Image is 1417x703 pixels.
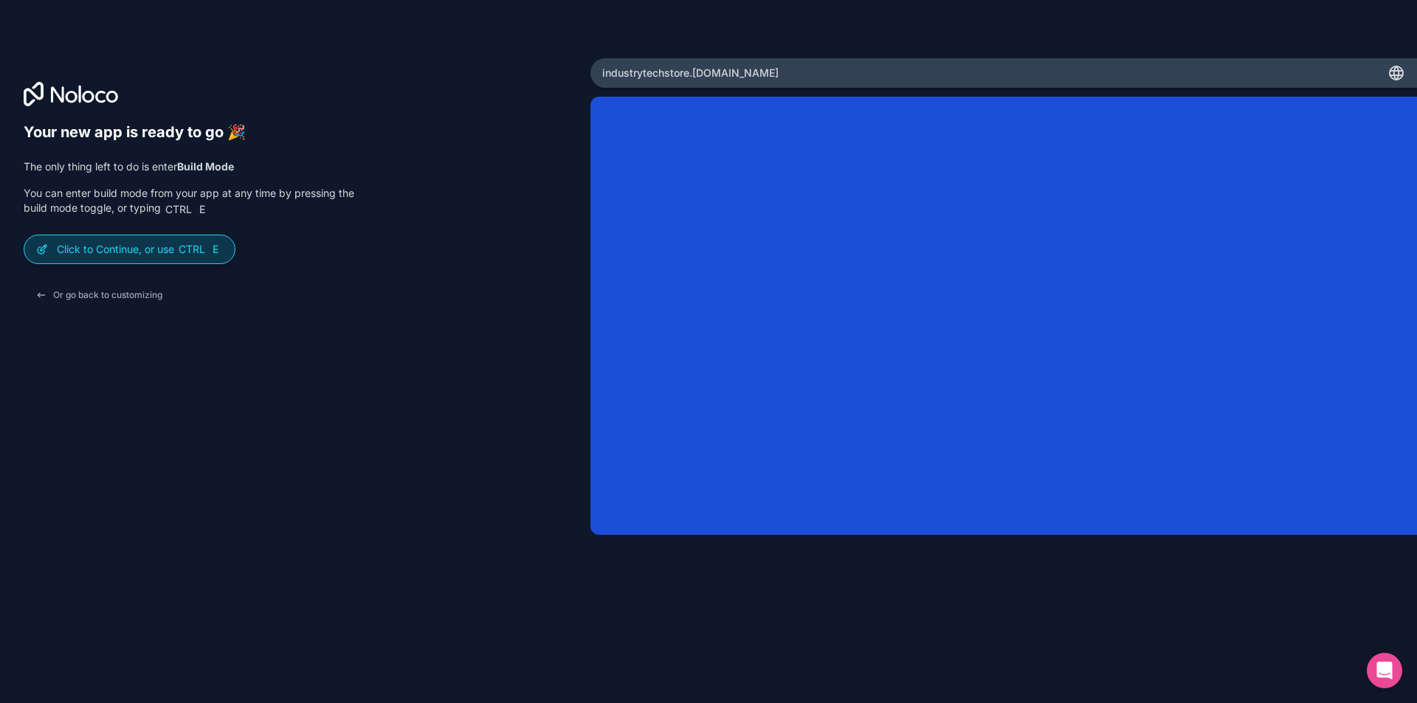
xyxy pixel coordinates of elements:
[1367,653,1402,688] div: Open Intercom Messenger
[210,243,221,255] span: E
[24,186,354,216] p: You can enter build mode from your app at any time by pressing the build mode toggle, or typing
[57,242,223,257] p: Click to Continue, or use
[590,97,1417,535] iframe: App Preview
[24,282,174,308] button: Or go back to customizing
[177,243,207,256] span: Ctrl
[24,123,354,142] h6: Your new app is ready to go 🎉
[24,159,354,174] p: The only thing left to do is enter
[164,203,193,216] span: Ctrl
[196,204,208,215] span: E
[177,160,234,173] strong: Build Mode
[602,66,779,80] span: industrytechstore .[DOMAIN_NAME]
